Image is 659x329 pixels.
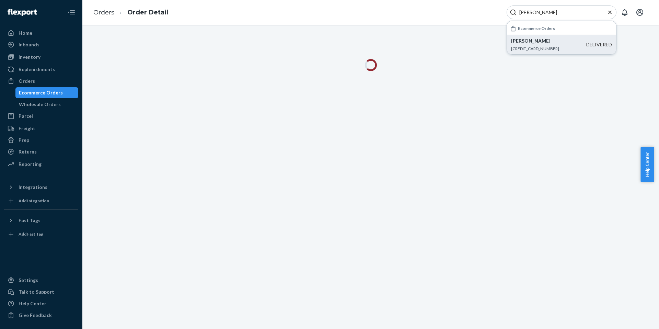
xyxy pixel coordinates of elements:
button: Fast Tags [4,215,78,226]
a: Parcel [4,111,78,122]
button: Help Center [640,147,654,182]
button: Close Search [606,9,613,16]
a: Inventory [4,52,78,63]
div: Add Integration [19,198,49,204]
button: Open account menu [633,5,647,19]
input: Search Input [517,9,601,16]
div: Integrations [19,184,47,191]
div: Freight [19,125,35,132]
div: Returns [19,148,37,155]
a: Add Fast Tag [4,229,78,240]
div: Prep [19,137,29,144]
ol: breadcrumbs [88,2,174,23]
a: Reporting [4,159,78,170]
div: Inbounds [19,41,39,48]
a: Home [4,27,78,38]
button: Close Navigation [65,5,78,19]
a: Replenishments [4,64,78,75]
div: Home [19,30,32,36]
div: Fast Tags [19,217,41,224]
div: Reporting [19,161,42,168]
div: Help Center [19,300,46,307]
a: Returns [4,146,78,157]
div: Add Fast Tag [19,231,43,237]
div: Replenishments [19,66,55,73]
div: Orders [19,78,35,84]
a: Freight [4,123,78,134]
div: Ecommerce Orders [19,89,63,96]
h6: Ecommerce Orders [518,26,555,31]
a: Ecommerce Orders [15,87,79,98]
div: Parcel [19,113,33,120]
a: Inbounds [4,39,78,50]
a: Order Detail [127,9,168,16]
a: Help Center [4,298,78,309]
p: [PERSON_NAME] [511,37,586,44]
div: DELIVERED [586,41,612,48]
a: Orders [4,76,78,87]
button: Open notifications [618,5,632,19]
p: [CREDIT_CARD_NUMBER] [511,46,586,52]
button: Integrations [4,182,78,193]
img: Flexport logo [8,9,37,16]
a: Wholesale Orders [15,99,79,110]
button: Give Feedback [4,310,78,321]
svg: Search Icon [510,9,517,16]
a: Talk to Support [4,286,78,297]
a: Orders [93,9,114,16]
a: Add Integration [4,195,78,206]
div: Give Feedback [19,312,52,319]
div: Inventory [19,54,41,60]
div: Talk to Support [19,288,54,295]
a: Settings [4,275,78,286]
div: Wholesale Orders [19,101,61,108]
a: Prep [4,135,78,146]
div: Settings [19,277,38,284]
